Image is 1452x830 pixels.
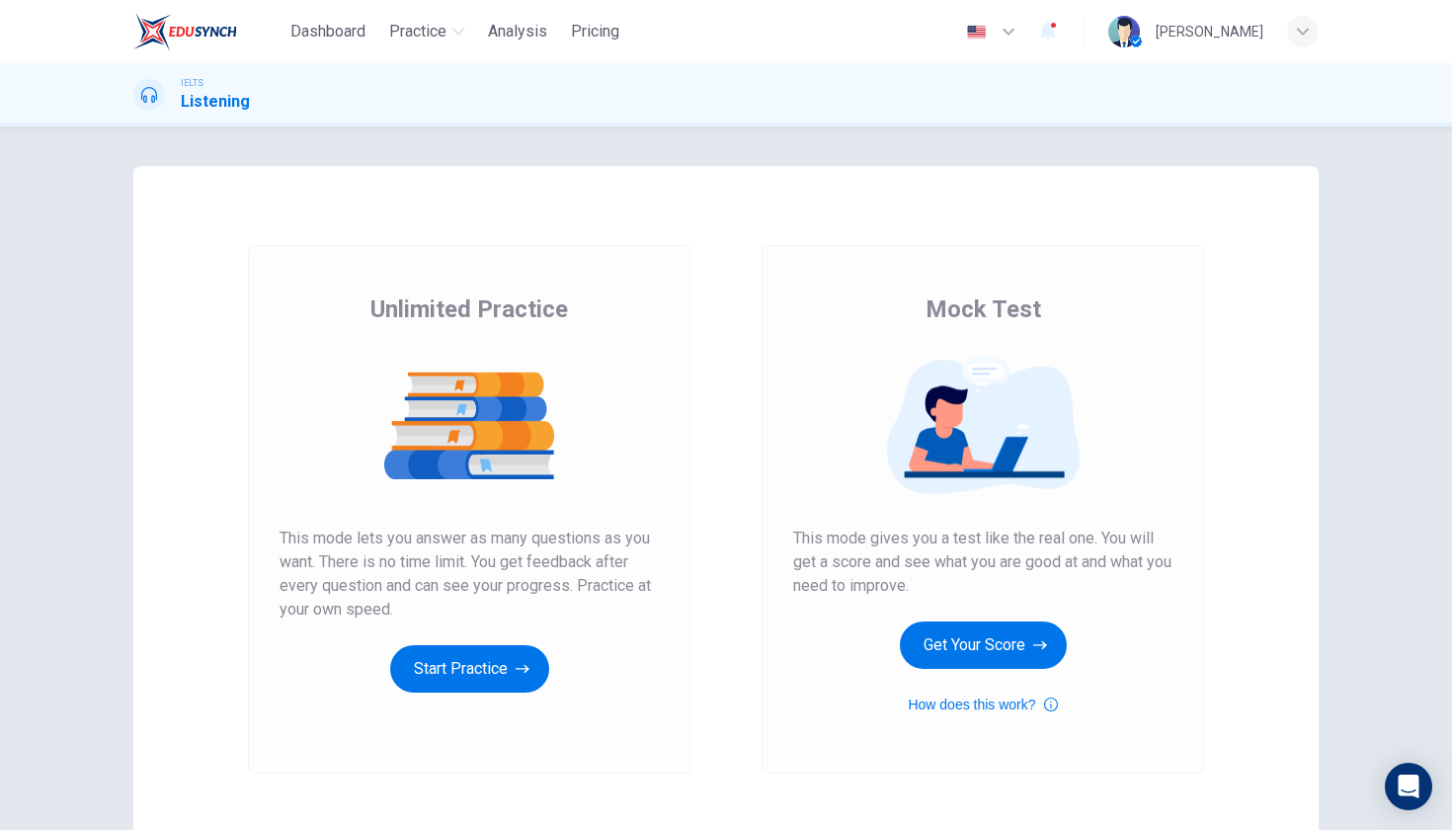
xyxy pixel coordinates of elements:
button: Analysis [480,14,555,49]
button: Start Practice [390,645,549,693]
button: How does this work? [908,693,1057,716]
img: Profile picture [1108,16,1140,47]
button: Pricing [563,14,627,49]
span: Dashboard [290,20,365,43]
button: Dashboard [282,14,373,49]
span: IELTS [181,76,203,90]
span: Unlimited Practice [370,293,568,325]
span: Practice [389,20,446,43]
div: [PERSON_NAME] [1156,20,1263,43]
span: Pricing [571,20,619,43]
span: Analysis [488,20,547,43]
button: Get Your Score [900,622,1067,669]
a: EduSynch logo [133,12,282,51]
img: en [964,25,989,40]
span: This mode lets you answer as many questions as you want. There is no time limit. You get feedback... [280,527,659,622]
img: EduSynch logo [133,12,237,51]
button: Practice [381,14,472,49]
span: This mode gives you a test like the real one. You will get a score and see what you are good at a... [793,527,1172,598]
div: Open Intercom Messenger [1385,763,1432,810]
span: Mock Test [926,293,1041,325]
h1: Listening [181,90,250,114]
